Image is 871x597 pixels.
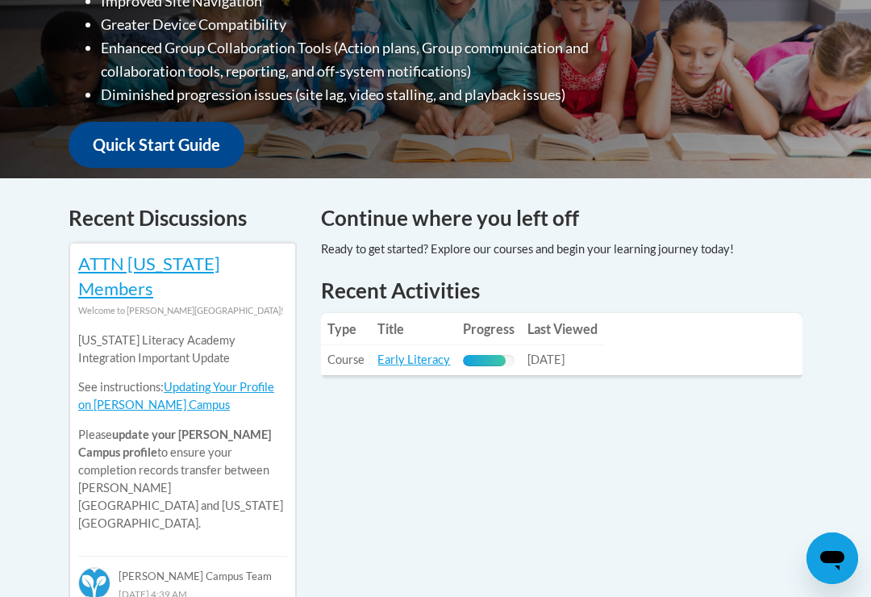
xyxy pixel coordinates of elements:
[377,353,450,366] a: Early Literacy
[527,353,565,366] span: [DATE]
[463,355,506,366] div: Progress, %
[101,13,653,36] li: Greater Device Compatibility
[78,332,287,367] p: [US_STATE] Literacy Academy Integration Important Update
[806,532,858,584] iframe: Button to launch messaging window
[78,319,287,545] div: Please to ensure your completion records transfer between [PERSON_NAME][GEOGRAPHIC_DATA] and [US_...
[101,83,653,106] li: Diminished progression issues (site lag, video stalling, and playback issues)
[321,202,802,234] h4: Continue where you left off
[521,313,604,345] th: Last Viewed
[101,36,653,83] li: Enhanced Group Collaboration Tools (Action plans, Group communication and collaboration tools, re...
[371,313,456,345] th: Title
[327,353,365,366] span: Course
[78,378,287,414] p: See instructions:
[321,313,371,345] th: Type
[78,302,287,319] div: Welcome to [PERSON_NAME][GEOGRAPHIC_DATA]!
[78,428,271,459] b: update your [PERSON_NAME] Campus profile
[78,380,274,411] a: Updating Your Profile on [PERSON_NAME] Campus
[78,556,287,585] div: [PERSON_NAME] Campus Team
[69,202,297,234] h4: Recent Discussions
[321,276,802,305] h1: Recent Activities
[69,122,244,168] a: Quick Start Guide
[78,253,220,299] a: ATTN [US_STATE] Members
[456,313,521,345] th: Progress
